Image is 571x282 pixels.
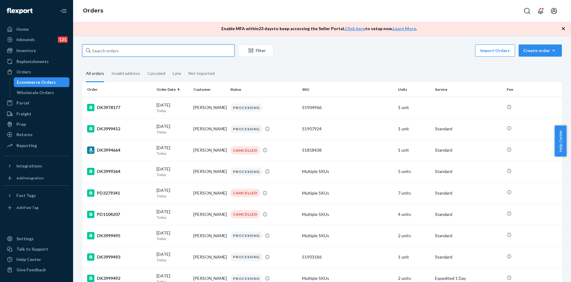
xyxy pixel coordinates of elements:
[191,97,228,118] td: [PERSON_NAME]
[228,82,300,97] th: Status
[302,126,393,132] div: S1907924
[435,211,502,217] p: Standard
[87,104,152,111] div: DK3978177
[345,26,365,31] a: Click here
[16,192,36,199] div: Fast Tags
[16,163,42,169] div: Integrations
[396,182,432,204] td: 7 units
[157,129,189,135] p: Today
[16,58,49,65] div: Replenishments
[230,125,263,133] div: PROCESSING
[16,48,36,54] div: Inventory
[16,26,29,32] div: Home
[16,205,38,210] div: Add Fast Tag
[230,210,260,218] div: CANCELLED
[221,26,417,32] p: Enable MFA within 23 days to keep accessing the Seller Portal. to setup now. .
[16,175,44,181] div: Add Integration
[157,257,189,263] p: Today
[17,90,54,96] div: Wholesale Orders
[548,5,560,17] button: Open account menu
[16,143,37,149] div: Reporting
[154,82,191,97] th: Order Date
[396,139,432,161] td: 1 unit
[4,234,69,244] a: Settings
[157,251,189,263] div: [DATE]
[396,204,432,225] td: 4 units
[230,231,263,240] div: PROCESSING
[300,82,396,97] th: SKU
[17,79,56,85] div: Ecommerce Orders
[4,35,69,44] a: Inbounds121
[191,246,228,268] td: [PERSON_NAME]
[396,82,432,97] th: Units
[435,233,502,239] p: Standard
[86,65,104,82] div: All orders
[157,151,189,156] p: Today
[111,65,140,81] div: Invalid address
[157,215,189,220] p: Today
[87,168,152,175] div: DK3999364
[157,166,189,177] div: [DATE]
[147,65,165,81] div: Canceled
[191,118,228,139] td: [PERSON_NAME]
[230,253,263,261] div: PROCESSING
[7,8,33,14] img: Flexport logo
[83,7,103,14] a: Orders
[157,193,189,199] p: Today
[230,104,263,112] div: PROCESSING
[157,123,189,135] div: [DATE]
[173,65,181,81] div: Late
[519,44,562,57] button: Create order
[396,118,432,139] td: 1 unit
[4,98,69,108] a: Parcel
[191,139,228,161] td: [PERSON_NAME]
[16,236,34,242] div: Settings
[87,211,152,218] div: PD1104207
[193,87,225,92] div: Customer
[4,119,69,129] a: Prep
[14,77,70,87] a: Ecommerce Orders
[396,246,432,268] td: 1 unit
[230,146,260,154] div: CANCELLED
[87,253,152,261] div: DK3999493
[238,44,273,57] button: Filter
[435,190,502,196] p: Standard
[16,246,48,252] div: Talk to Support
[4,109,69,119] a: Freight
[396,97,432,118] td: 1 unit
[523,48,557,54] div: Create order
[87,146,152,154] div: DK3994664
[87,232,152,239] div: DK3999495
[4,161,69,171] button: Integrations
[157,209,189,220] div: [DATE]
[16,132,33,138] div: Returns
[396,161,432,182] td: 5 units
[555,125,566,157] button: Help Center
[4,24,69,34] a: Home
[4,203,69,213] a: Add Fast Tag
[157,145,189,156] div: [DATE]
[4,141,69,150] a: Reporting
[157,230,189,241] div: [DATE]
[16,121,26,127] div: Prep
[435,126,502,132] p: Standard
[300,182,396,204] td: Multiple SKUs
[300,204,396,225] td: Multiple SKUs
[435,275,502,281] p: Expedited 1 Day
[4,191,69,200] button: Fast Tags
[82,44,234,57] input: Search orders
[189,65,215,81] div: Not Imported
[230,167,263,176] div: PROCESSING
[87,189,152,197] div: PD3279341
[16,37,35,43] div: Inbounds
[238,48,273,54] div: Filter
[157,108,189,113] p: Today
[300,225,396,246] td: Multiple SKUs
[230,189,260,197] div: CANCELLED
[393,26,416,31] a: Learn More
[475,44,515,57] button: Import Orders
[534,5,547,17] button: Open notifications
[4,67,69,77] a: Orders
[4,46,69,55] a: Inventory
